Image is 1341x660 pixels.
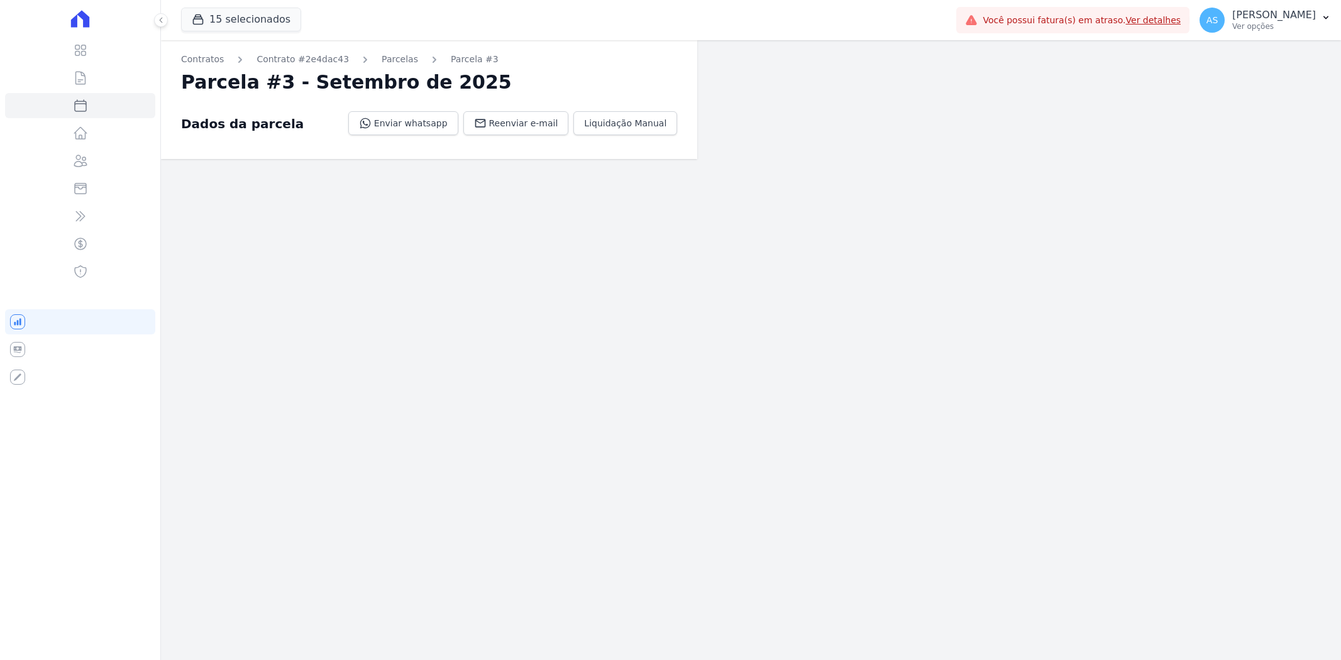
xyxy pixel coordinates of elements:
[584,117,666,129] span: Liquidação Manual
[257,53,349,66] a: Contrato #2e4dac43
[181,8,301,31] button: 15 selecionados
[1232,21,1316,31] p: Ver opções
[983,14,1181,27] span: Você possui fatura(s) em atraso.
[348,111,458,135] a: Enviar whatsapp
[451,53,499,66] a: Parcela #3
[181,53,677,66] nav: Breadcrumb
[1189,3,1341,38] button: AS [PERSON_NAME] Ver opções
[181,71,512,94] h2: Parcela #3 - Setembro de 2025
[573,111,677,135] a: Liquidação Manual
[489,117,558,129] span: Reenviar e-mail
[382,53,418,66] a: Parcelas
[181,116,304,131] div: Dados da parcela
[1126,15,1181,25] a: Ver detalhes
[1232,9,1316,21] p: [PERSON_NAME]
[463,111,569,135] a: Reenviar e-mail
[1206,16,1218,25] span: AS
[181,53,224,66] a: Contratos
